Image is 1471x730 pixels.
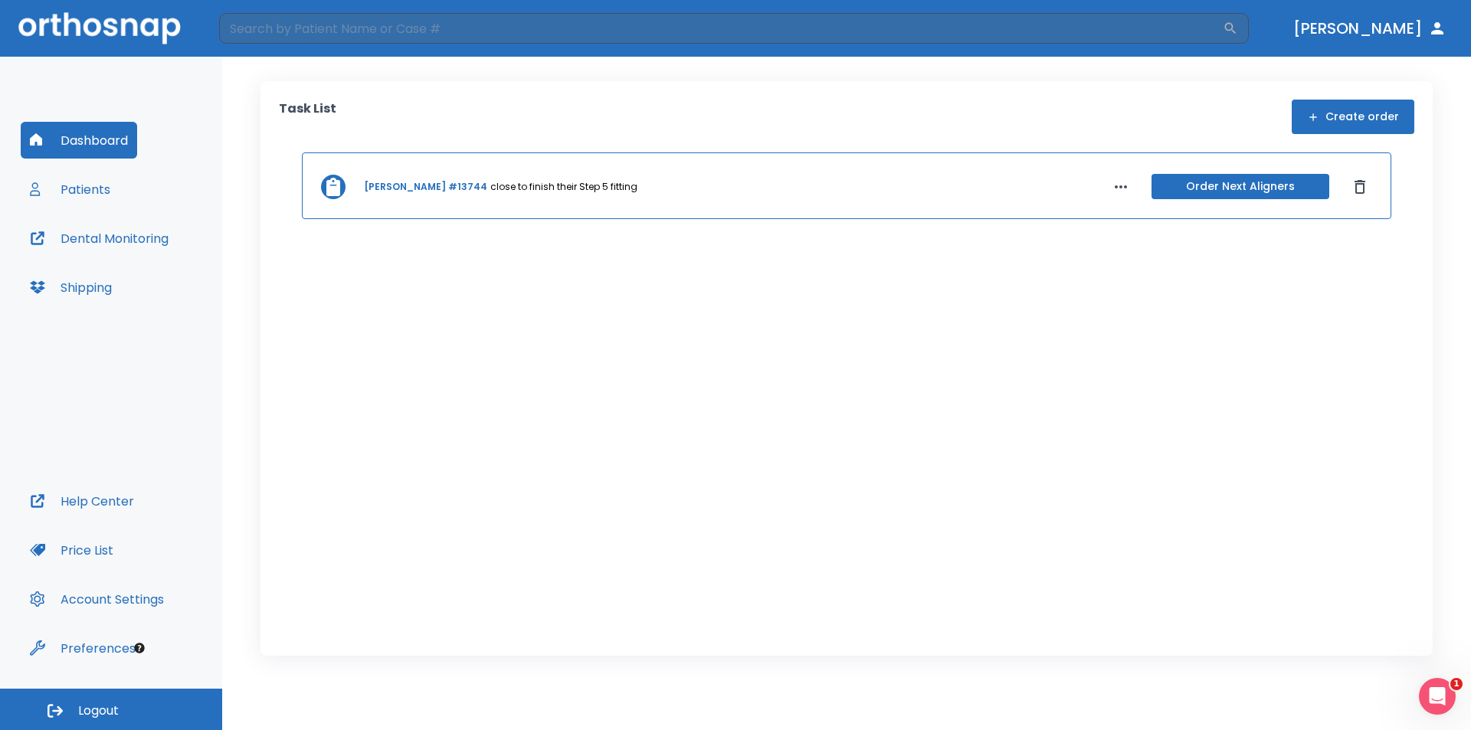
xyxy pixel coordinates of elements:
[364,180,487,194] a: [PERSON_NAME] #13744
[18,12,181,44] img: Orthosnap
[21,483,143,519] button: Help Center
[219,13,1223,44] input: Search by Patient Name or Case #
[279,100,336,134] p: Task List
[21,122,137,159] button: Dashboard
[21,532,123,568] button: Price List
[133,641,146,655] div: Tooltip anchor
[1419,678,1456,715] iframe: Intercom live chat
[21,269,121,306] button: Shipping
[1450,678,1463,690] span: 1
[21,220,178,257] button: Dental Monitoring
[1292,100,1414,134] button: Create order
[1152,174,1329,199] button: Order Next Aligners
[21,630,145,666] button: Preferences
[490,180,637,194] p: close to finish their Step 5 fitting
[1348,175,1372,199] button: Dismiss
[1287,15,1453,42] button: [PERSON_NAME]
[78,702,119,719] span: Logout
[21,581,173,617] button: Account Settings
[21,171,120,208] button: Patients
